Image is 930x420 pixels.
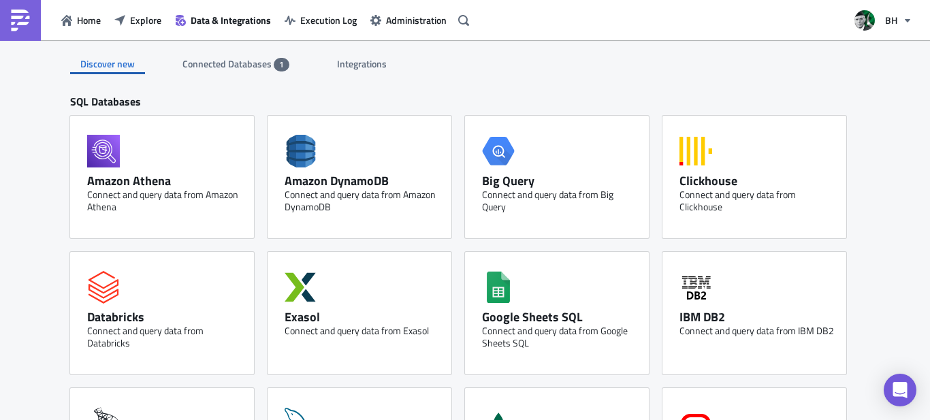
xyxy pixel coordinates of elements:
div: Connect and query data from Google Sheets SQL [482,325,639,349]
span: BH [885,13,897,27]
span: Administration [386,13,447,27]
div: SQL Databases [70,95,860,116]
img: Avatar [853,9,876,32]
span: Connected Databases [182,56,274,71]
div: Connect and query data from Big Query [482,189,639,213]
button: Home [54,10,108,31]
span: 1 [279,59,284,70]
div: Connect and query data from Amazon DynamoDB [285,189,441,213]
span: Data & Integrations [191,13,271,27]
div: Connect and query data from Clickhouse [679,189,836,213]
span: Home [77,13,101,27]
div: Amazon Athena [87,173,244,189]
img: PushMetrics [10,10,31,31]
button: Administration [364,10,453,31]
div: Big Query [482,173,639,189]
div: Connect and query data from Databricks [87,325,244,349]
div: Amazon DynamoDB [285,173,441,189]
div: Discover new [70,54,145,74]
div: Google Sheets SQL [482,309,639,325]
div: Open Intercom Messenger [884,374,916,406]
div: IBM DB2 [679,309,836,325]
button: Execution Log [278,10,364,31]
span: Explore [130,13,161,27]
span: Execution Log [300,13,357,27]
div: Connect and query data from Exasol [285,325,441,337]
div: Clickhouse [679,173,836,189]
div: Connect and query data from IBM DB2 [679,325,836,337]
span: Integrations [337,56,389,71]
button: Data & Integrations [168,10,278,31]
svg: IBM DB2 [679,271,712,304]
button: Explore [108,10,168,31]
div: Connect and query data from Amazon Athena [87,189,244,213]
div: Exasol [285,309,441,325]
div: Databricks [87,309,244,325]
button: BH [846,5,920,35]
